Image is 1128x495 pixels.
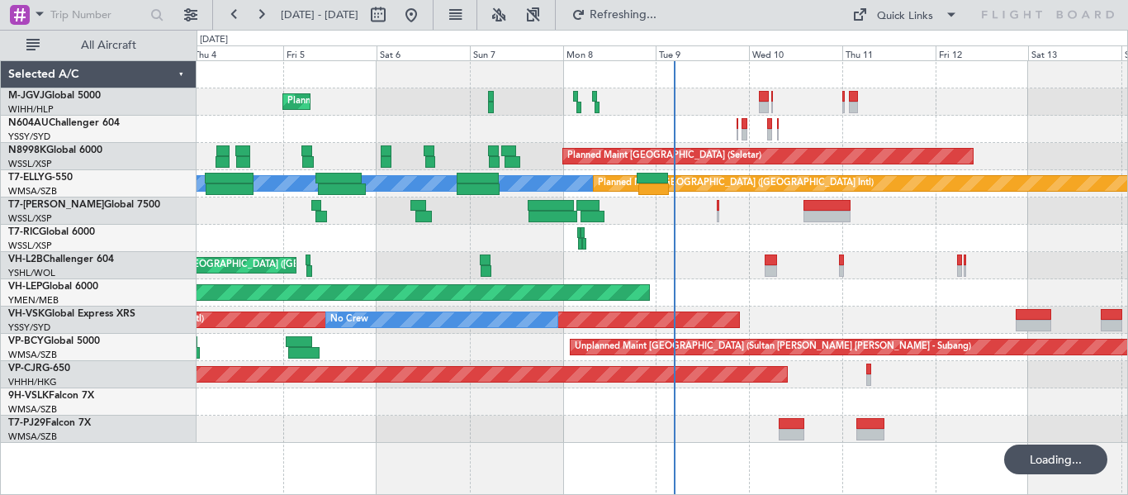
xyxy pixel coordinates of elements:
[8,282,42,292] span: VH-LEP
[200,33,228,47] div: [DATE]
[877,8,933,25] div: Quick Links
[1004,445,1107,474] div: Loading...
[43,40,174,51] span: All Aircraft
[8,376,57,388] a: VHHH/HKG
[281,7,358,22] span: [DATE] - [DATE]
[8,309,135,319] a: VH-VSKGlobal Express XRS
[8,200,160,210] a: T7-[PERSON_NAME]Global 7500
[377,45,470,60] div: Sat 6
[470,45,563,60] div: Sun 7
[8,173,73,183] a: T7-ELLYG-550
[598,171,874,196] div: Planned Maint [GEOGRAPHIC_DATA] ([GEOGRAPHIC_DATA] Intl)
[283,45,377,60] div: Fri 5
[8,131,50,143] a: YSSY/SYD
[8,267,55,279] a: YSHL/WOL
[8,91,45,101] span: M-JGVJ
[8,309,45,319] span: VH-VSK
[8,227,39,237] span: T7-RIC
[8,91,101,101] a: M-JGVJGlobal 5000
[842,45,936,60] div: Thu 11
[18,32,179,59] button: All Aircraft
[589,9,658,21] span: Refreshing...
[8,212,52,225] a: WSSL/XSP
[8,391,49,401] span: 9H-VSLK
[8,158,52,170] a: WSSL/XSP
[191,45,284,60] div: Thu 4
[8,321,50,334] a: YSSY/SYD
[8,336,44,346] span: VP-BCY
[8,364,42,374] span: VP-CJR
[8,255,114,264] a: VH-L2BChallenger 604
[8,431,57,443] a: WMSA/SZB
[567,144,761,169] div: Planned Maint [GEOGRAPHIC_DATA] (Seletar)
[330,307,368,332] div: No Crew
[8,364,70,374] a: VP-CJRG-650
[8,418,45,428] span: T7-PJ29
[8,294,59,307] a: YMEN/MEB
[8,200,104,210] span: T7-[PERSON_NAME]
[8,118,49,128] span: N604AU
[1028,45,1121,60] div: Sat 13
[749,45,842,60] div: Wed 10
[287,89,481,114] div: Planned Maint [GEOGRAPHIC_DATA] (Seletar)
[8,349,57,361] a: WMSA/SZB
[936,45,1029,60] div: Fri 12
[8,282,98,292] a: VH-LEPGlobal 6000
[656,45,749,60] div: Tue 9
[8,418,91,428] a: T7-PJ29Falcon 7X
[563,45,656,60] div: Mon 8
[8,185,57,198] a: WMSA/SZB
[109,253,381,278] div: Unplanned Maint [GEOGRAPHIC_DATA] ([GEOGRAPHIC_DATA])
[8,118,120,128] a: N604AUChallenger 604
[564,2,663,28] button: Refreshing...
[8,103,54,116] a: WIHH/HLP
[844,2,966,28] button: Quick Links
[8,403,57,416] a: WMSA/SZB
[8,336,100,346] a: VP-BCYGlobal 5000
[8,145,102,155] a: N8998KGlobal 6000
[50,2,145,27] input: Trip Number
[8,145,46,155] span: N8998K
[8,227,95,237] a: T7-RICGlobal 6000
[8,240,52,252] a: WSSL/XSP
[8,391,94,401] a: 9H-VSLKFalcon 7X
[8,255,43,264] span: VH-L2B
[575,335,971,359] div: Unplanned Maint [GEOGRAPHIC_DATA] (Sultan [PERSON_NAME] [PERSON_NAME] - Subang)
[8,173,45,183] span: T7-ELLY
